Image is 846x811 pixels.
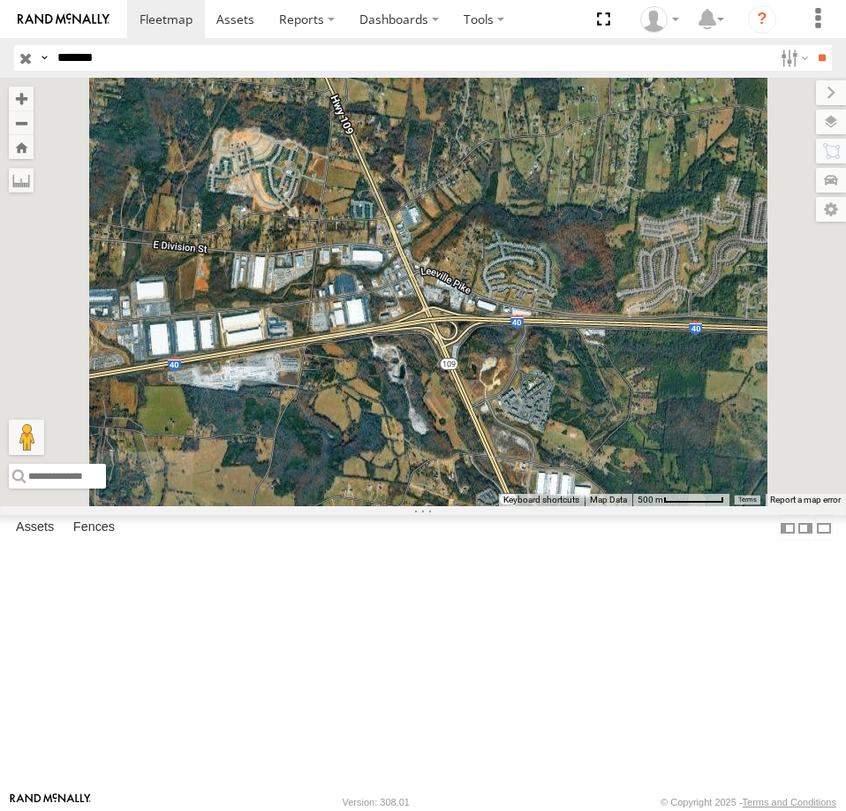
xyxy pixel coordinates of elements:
[770,495,841,504] a: Report a map error
[10,793,91,811] a: Visit our Website
[9,168,34,193] label: Measure
[815,515,833,541] label: Hide Summary Table
[9,87,34,110] button: Zoom in
[634,6,685,33] div: Nele .
[9,135,34,159] button: Zoom Home
[503,494,579,506] button: Keyboard shortcuts
[748,5,776,34] i: ?
[343,797,410,807] div: Version: 308.01
[638,495,663,504] span: 500 m
[7,516,63,541] label: Assets
[738,496,757,503] a: Terms (opens in new tab)
[37,45,51,71] label: Search Query
[632,494,729,506] button: Map Scale: 500 m per 65 pixels
[816,197,846,222] label: Map Settings
[18,13,110,26] img: rand-logo.svg
[797,515,814,541] label: Dock Summary Table to the Right
[661,797,836,807] div: © Copyright 2025 -
[774,45,812,71] label: Search Filter Options
[590,494,627,506] button: Map Data
[779,515,797,541] label: Dock Summary Table to the Left
[743,797,836,807] a: Terms and Conditions
[9,110,34,135] button: Zoom out
[9,420,44,455] button: Drag Pegman onto the map to open Street View
[64,516,124,541] label: Fences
